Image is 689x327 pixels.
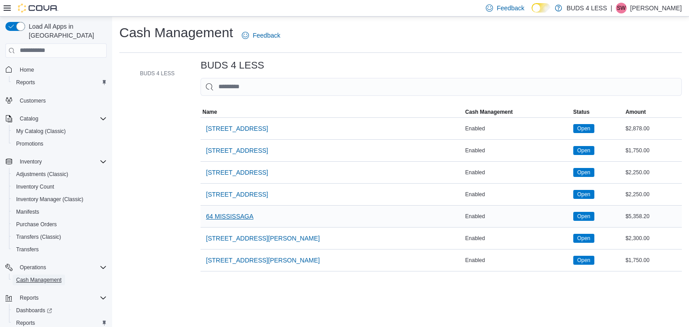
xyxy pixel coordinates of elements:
[202,229,323,247] button: [STREET_ADDRESS][PERSON_NAME]
[16,208,39,215] span: Manifests
[573,256,594,265] span: Open
[16,276,61,284] span: Cash Management
[16,293,42,303] button: Reports
[13,126,70,137] a: My Catalog (Classic)
[206,234,320,243] span: [STREET_ADDRESS][PERSON_NAME]
[13,181,107,192] span: Inventory Count
[16,128,66,135] span: My Catalog (Classic)
[20,264,46,271] span: Operations
[9,231,110,243] button: Transfers (Classic)
[9,181,110,193] button: Inventory Count
[463,107,571,117] button: Cash Management
[624,189,682,200] div: $2,250.00
[624,167,682,178] div: $2,250.00
[16,233,61,241] span: Transfers (Classic)
[9,76,110,89] button: Reports
[201,60,264,71] h3: BUDS 4 LESS
[532,3,550,13] input: Dark Mode
[202,142,271,159] button: [STREET_ADDRESS]
[13,169,107,180] span: Adjustments (Classic)
[206,146,268,155] span: [STREET_ADDRESS]
[13,207,43,217] a: Manifests
[127,68,178,79] button: BUDS 4 LESS
[13,244,42,255] a: Transfers
[571,107,624,117] button: Status
[13,219,61,230] a: Purchase Orders
[16,65,38,75] a: Home
[624,123,682,134] div: $2,878.00
[2,112,110,125] button: Catalog
[577,256,590,264] span: Open
[25,22,107,40] span: Load All Apps in [GEOGRAPHIC_DATA]
[201,107,463,117] button: Name
[9,125,110,138] button: My Catalog (Classic)
[13,305,107,316] span: Dashboards
[13,126,107,137] span: My Catalog (Classic)
[16,140,44,147] span: Promotions
[16,221,57,228] span: Purchase Orders
[13,181,58,192] a: Inventory Count
[13,138,107,149] span: Promotions
[463,167,571,178] div: Enabled
[573,212,594,221] span: Open
[16,79,35,86] span: Reports
[577,146,590,155] span: Open
[2,94,110,107] button: Customers
[9,218,110,231] button: Purchase Orders
[13,207,107,217] span: Manifests
[119,24,233,42] h1: Cash Management
[624,233,682,244] div: $2,300.00
[13,169,72,180] a: Adjustments (Classic)
[16,156,107,167] span: Inventory
[611,3,612,13] p: |
[9,168,110,181] button: Adjustments (Classic)
[13,194,107,205] span: Inventory Manager (Classic)
[16,95,107,106] span: Customers
[13,305,56,316] a: Dashboards
[463,233,571,244] div: Enabled
[206,124,268,133] span: [STREET_ADDRESS]
[573,124,594,133] span: Open
[577,168,590,176] span: Open
[624,211,682,222] div: $5,358.20
[16,156,45,167] button: Inventory
[202,185,271,203] button: [STREET_ADDRESS]
[206,212,253,221] span: 64 MISSISSAGA
[465,108,513,116] span: Cash Management
[16,319,35,327] span: Reports
[630,3,682,13] p: [PERSON_NAME]
[16,293,107,303] span: Reports
[140,70,174,77] span: BUDS 4 LESS
[577,212,590,220] span: Open
[13,275,107,285] span: Cash Management
[20,158,42,165] span: Inventory
[573,168,594,177] span: Open
[463,145,571,156] div: Enabled
[497,4,524,13] span: Feedback
[16,113,107,124] span: Catalog
[202,120,271,138] button: [STREET_ADDRESS]
[577,234,590,242] span: Open
[9,193,110,206] button: Inventory Manager (Classic)
[16,196,83,203] span: Inventory Manager (Classic)
[573,146,594,155] span: Open
[13,232,107,242] span: Transfers (Classic)
[577,125,590,133] span: Open
[202,251,323,269] button: [STREET_ADDRESS][PERSON_NAME]
[13,232,65,242] a: Transfers (Classic)
[624,255,682,266] div: $1,750.00
[9,274,110,286] button: Cash Management
[463,211,571,222] div: Enabled
[2,261,110,274] button: Operations
[16,183,54,190] span: Inventory Count
[616,3,627,13] div: Silas Witort
[238,26,283,44] a: Feedback
[9,304,110,317] a: Dashboards
[13,138,47,149] a: Promotions
[20,294,39,301] span: Reports
[463,255,571,266] div: Enabled
[13,275,65,285] a: Cash Management
[463,123,571,134] div: Enabled
[567,3,607,13] p: BUDS 4 LESS
[16,95,49,106] a: Customers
